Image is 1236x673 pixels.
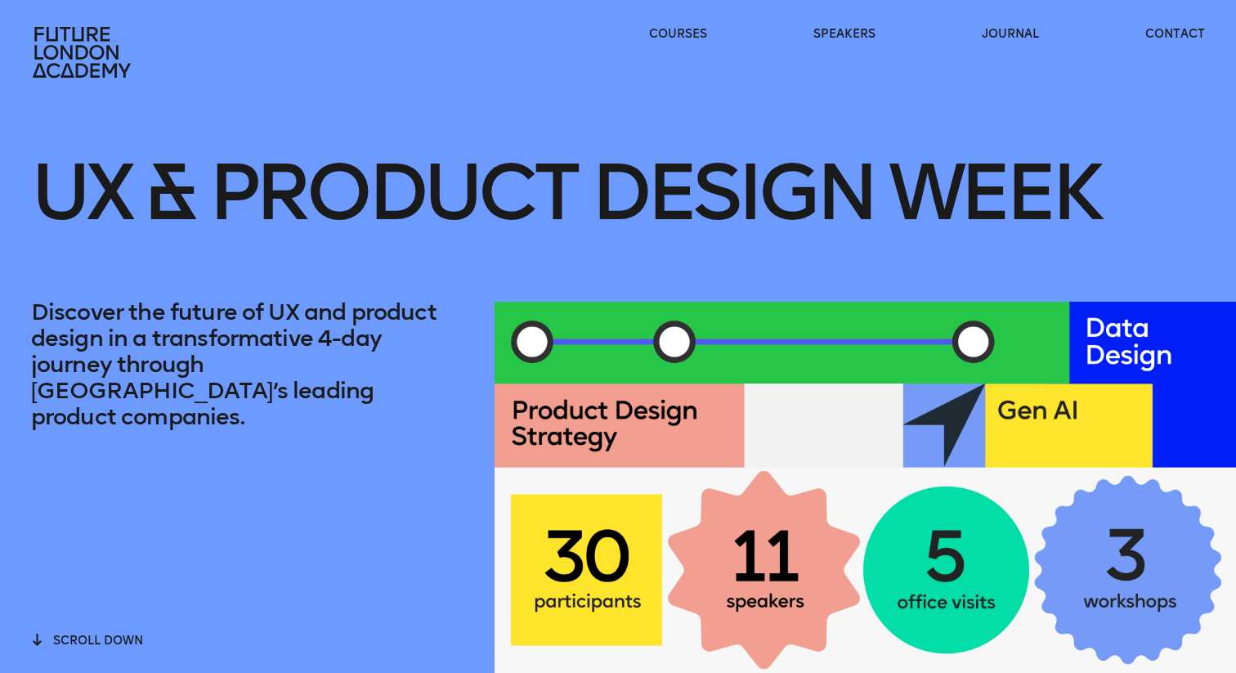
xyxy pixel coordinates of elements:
[813,26,875,43] a: speakers
[649,26,707,43] a: courses
[31,104,1099,280] h1: UX & Product Design Week
[31,631,143,649] button: scroll down
[31,299,463,430] p: Discover the future of UX and product design in a transformative 4-day journey through [GEOGRAPHI...
[982,26,1039,43] a: journal
[53,634,143,648] span: scroll down
[1145,26,1205,43] a: contact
